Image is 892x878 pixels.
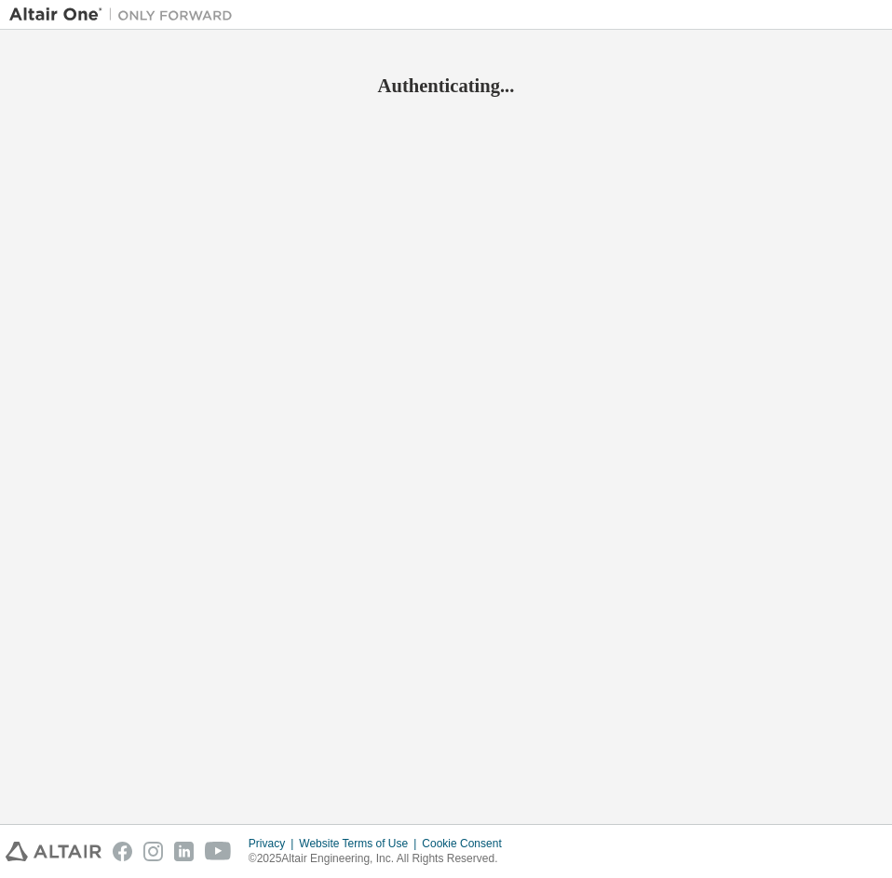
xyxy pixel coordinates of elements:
div: Website Terms of Use [299,836,422,851]
h2: Authenticating... [9,74,883,98]
img: Altair One [9,6,242,24]
img: facebook.svg [113,842,132,861]
div: Cookie Consent [422,836,512,851]
img: linkedin.svg [174,842,194,861]
img: altair_logo.svg [6,842,101,861]
div: Privacy [249,836,299,851]
img: instagram.svg [143,842,163,861]
p: © 2025 Altair Engineering, Inc. All Rights Reserved. [249,851,513,867]
img: youtube.svg [205,842,232,861]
